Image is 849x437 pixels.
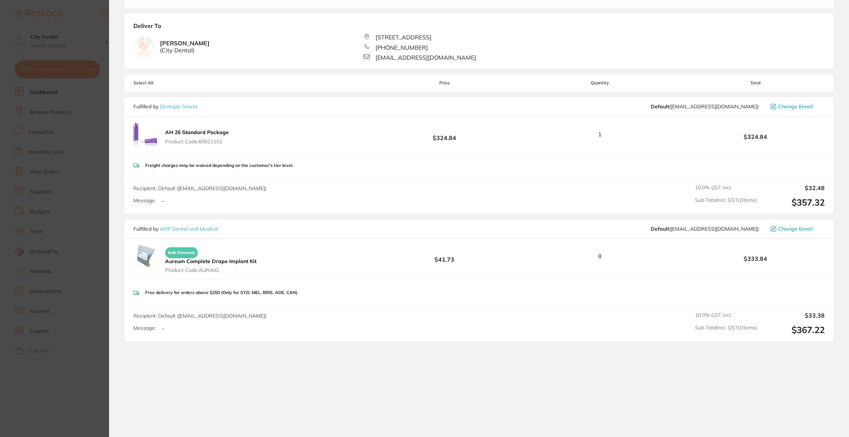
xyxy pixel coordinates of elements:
span: 10.0 % GST Incl. [695,185,757,191]
p: Freight charges may be waived depending on the customer's tier level. [145,163,293,168]
span: Price [375,80,514,85]
span: 10.0 % GST Incl. [695,312,757,319]
span: 1 [598,131,602,137]
b: $324.84 [686,133,825,140]
button: Change Email [768,226,825,232]
b: $41.73 [375,249,514,263]
b: AH 26 Standard Package [165,129,229,136]
span: Total [686,80,825,85]
span: Product Code: 60621101 [165,139,229,144]
span: Quantity [514,80,686,85]
output: $33.38 [763,312,825,319]
b: Deliver To [133,22,825,34]
span: Recipient: Default ( [EMAIL_ADDRESS][DOMAIN_NAME] ) [133,185,266,192]
span: Sub Total Incl. GST ( 1 Items) [695,197,757,208]
output: $357.32 [763,197,825,208]
p: Fulfilled by [133,226,218,232]
b: Aureum Complete Drape Implant Kit [165,258,256,265]
img: bjdibGVxMg [133,244,157,268]
button: AH 26 Standard Package Product Code:60621101 [163,129,231,144]
output: $32.48 [763,185,825,191]
span: Change Email [778,226,813,232]
p: - [162,197,164,204]
img: aDNmeDl3OA [133,123,157,146]
button: Bulk Discounts Aureum Complete Drape Implant Kit Product Code:AURAIO [163,244,259,273]
output: $367.22 [763,325,825,335]
span: [EMAIL_ADDRESS][DOMAIN_NAME] [375,54,476,61]
p: Free delivery for orders above $250 (Only for SYD, MEL, BRIS, ADE, CAN) [145,290,297,295]
p: Fulfilled by [133,104,197,109]
b: $324.84 [375,127,514,141]
img: empty.jpg [134,37,154,57]
span: Change Email [778,104,813,109]
b: Default [651,103,669,110]
span: clientservices@dentsplysirona.com [651,104,759,109]
span: Recipient: Default ( [EMAIL_ADDRESS][DOMAIN_NAME] ) [133,312,266,319]
a: AHP Dental and Medical [160,226,218,232]
button: Change Email [768,103,825,110]
a: Dentsply Sirona [160,103,197,110]
b: $333.84 [686,255,825,262]
label: Message: [133,197,156,204]
b: [PERSON_NAME] [160,40,210,53]
span: ( City Dental ) [160,47,210,53]
span: Select All [133,80,207,85]
label: Message: [133,325,156,331]
span: 8 [598,253,602,259]
p: - [162,325,164,332]
span: [STREET_ADDRESS] [375,34,432,41]
span: Bulk Discounts [165,247,198,258]
span: Sub Total Incl. GST ( 1 Items) [695,325,757,335]
span: orders@ahpdentalmedical.com.au [651,226,759,232]
b: Default [651,226,669,232]
span: Product Code: AURAIO [165,267,256,273]
span: [PHONE_NUMBER] [375,44,428,51]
